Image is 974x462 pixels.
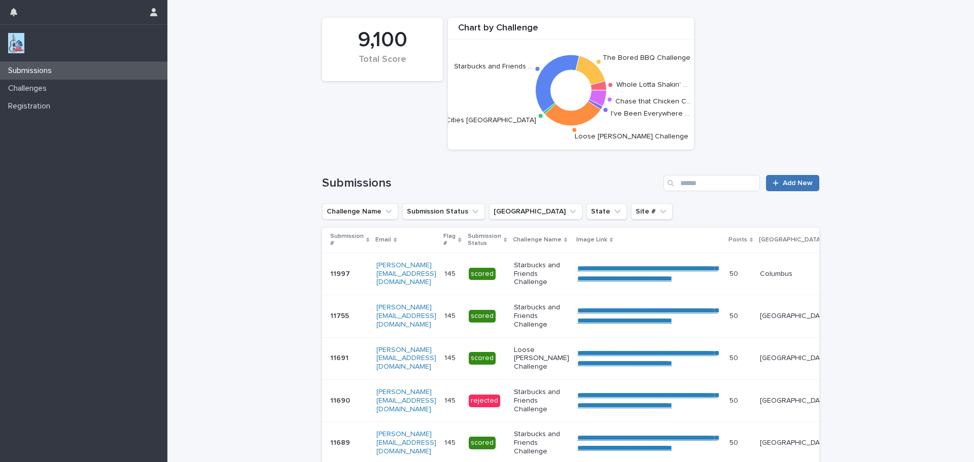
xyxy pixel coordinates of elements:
[729,352,740,363] p: 50
[766,175,819,191] a: Add New
[376,262,436,286] a: [PERSON_NAME][EMAIL_ADDRESS][DOMAIN_NAME]
[729,310,740,321] p: 50
[339,54,426,76] div: Total Score
[760,439,830,447] p: [GEOGRAPHIC_DATA]
[376,304,436,328] a: [PERSON_NAME][EMAIL_ADDRESS][DOMAIN_NAME]
[469,437,496,449] div: scored
[576,234,607,245] p: Image Link
[426,117,536,124] text: Music Cities [GEOGRAPHIC_DATA]
[760,397,830,405] p: [GEOGRAPHIC_DATA]
[376,346,436,371] a: [PERSON_NAME][EMAIL_ADDRESS][DOMAIN_NAME]
[729,268,740,278] p: 50
[469,310,496,323] div: scored
[444,268,458,278] p: 145
[611,110,689,117] text: I've Been Everywhere …
[376,431,436,455] a: [PERSON_NAME][EMAIL_ADDRESS][DOMAIN_NAME]
[454,62,533,69] text: Starbucks and Friends …
[514,346,569,371] p: Loose [PERSON_NAME] Challenge
[729,395,740,405] p: 50
[330,268,352,278] p: 11997
[4,84,55,93] p: Challenges
[448,23,694,40] div: Chart by Challenge
[4,66,60,76] p: Submissions
[760,312,830,321] p: [GEOGRAPHIC_DATA]
[783,180,813,187] span: Add New
[444,437,458,447] p: 145
[402,203,485,220] button: Submission Status
[4,101,58,111] p: Registration
[729,437,740,447] p: 50
[322,176,659,191] h1: Submissions
[330,231,364,250] p: Submission #
[322,203,398,220] button: Challenge Name
[760,270,830,278] p: Columbus
[330,352,351,363] p: 11691
[339,27,426,53] div: 9,100
[759,234,822,245] p: [GEOGRAPHIC_DATA]
[444,310,458,321] p: 145
[376,388,436,413] a: [PERSON_NAME][EMAIL_ADDRESS][DOMAIN_NAME]
[603,54,690,61] text: The Bored BBQ Challenge
[615,97,691,104] text: Chase that Chicken C…
[8,33,24,53] img: jxsLJbdS1eYBI7rVAS4p
[468,231,501,250] p: Submission Status
[469,352,496,365] div: scored
[375,234,391,245] p: Email
[631,203,673,220] button: Site #
[330,437,352,447] p: 11689
[444,395,458,405] p: 145
[514,303,569,329] p: Starbucks and Friends Challenge
[443,231,456,250] p: Flag #
[586,203,627,220] button: State
[575,132,688,139] text: Loose [PERSON_NAME] Challenge
[760,354,830,363] p: [GEOGRAPHIC_DATA]
[514,261,569,287] p: Starbucks and Friends Challenge
[514,430,569,455] p: Starbucks and Friends Challenge
[728,234,747,245] p: Points
[616,81,687,88] text: Whole Lotta Shakin’ …
[469,395,500,407] div: rejected
[489,203,582,220] button: Closest City
[514,388,569,413] p: Starbucks and Friends Challenge
[330,310,351,321] p: 11755
[664,175,760,191] input: Search
[444,352,458,363] p: 145
[330,395,352,405] p: 11690
[513,234,562,245] p: Challenge Name
[469,268,496,280] div: scored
